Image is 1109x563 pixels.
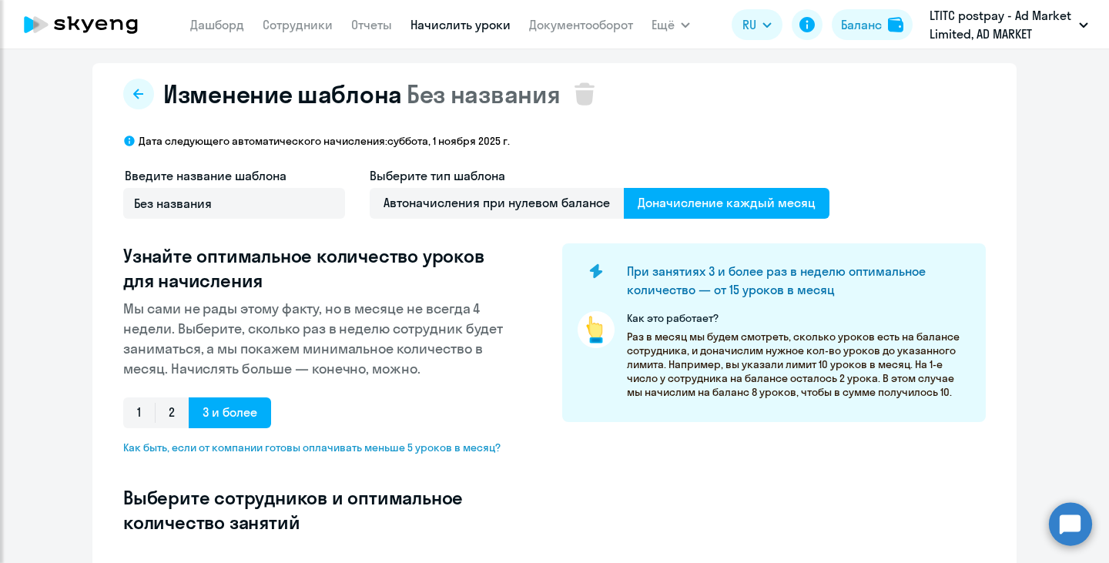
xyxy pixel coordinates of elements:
[370,188,624,219] span: Автоначисления при нулевом балансе
[732,9,782,40] button: RU
[370,166,829,185] h4: Выберите тип шаблона
[922,6,1096,43] button: LTITC postpay - Ad Market Limited, AD MARKET LIMITED
[123,188,345,219] input: Без названия
[627,330,970,399] p: Раз в месяц мы будем смотреть, сколько уроков есть на балансе сотрудника, и доначислим нужное кол...
[627,311,970,325] p: Как это работает?
[529,17,633,32] a: Документооборот
[263,17,333,32] a: Сотрудники
[742,15,756,34] span: RU
[123,485,513,535] h3: Выберите сотрудников и оптимальное количество занятий
[627,262,960,299] h4: При занятиях 3 и более раз в неделю оптимальное количество — от 15 уроков в месяц
[930,6,1073,43] p: LTITC postpay - Ad Market Limited, AD MARKET LIMITED
[155,397,189,428] span: 2
[652,15,675,34] span: Ещё
[841,15,882,34] div: Баланс
[888,17,903,32] img: balance
[410,17,511,32] a: Начислить уроки
[123,243,513,293] h3: Узнайте оптимальное количество уроков для начисления
[163,79,402,109] span: Изменение шаблона
[123,441,513,454] span: Как быть, если от компании готовы оплачивать меньше 5 уроков в месяц?
[189,397,271,428] span: 3 и более
[832,9,913,40] button: Балансbalance
[190,17,244,32] a: Дашборд
[123,397,155,428] span: 1
[652,9,690,40] button: Ещё
[351,17,392,32] a: Отчеты
[139,134,510,148] p: Дата следующего автоматического начисления: суббота, 1 ноября 2025 г.
[578,311,615,348] img: pointer-circle
[123,299,513,379] p: Мы сами не рады этому факту, но в месяце не всегда 4 недели. Выберите, сколько раз в неделю сотру...
[624,188,829,219] span: Доначисление каждый месяц
[407,79,560,109] span: Без названия
[125,168,286,183] span: Введите название шаблона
